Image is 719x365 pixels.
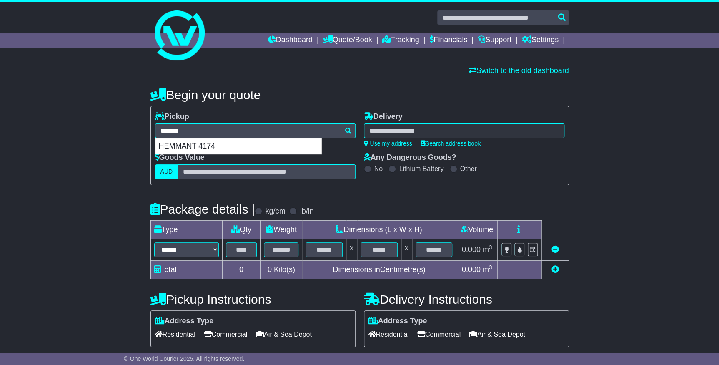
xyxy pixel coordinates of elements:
label: Address Type [155,317,214,326]
a: Support [478,33,511,48]
span: 0.000 [462,245,481,254]
a: Search address book [421,140,481,147]
label: Any Dangerous Goods? [364,153,456,162]
label: Address Type [368,317,427,326]
a: Dashboard [268,33,313,48]
label: Delivery [364,112,403,121]
label: AUD [155,164,178,179]
td: x [346,239,357,261]
span: Commercial [417,328,461,341]
label: lb/in [300,207,313,216]
td: Kilo(s) [261,261,302,279]
label: Lithium Battery [399,165,443,173]
a: Use my address [364,140,412,147]
a: Remove this item [551,245,559,254]
h4: Begin your quote [150,88,569,102]
h4: Pickup Instructions [150,292,356,306]
td: Dimensions in Centimetre(s) [302,261,456,279]
a: Add new item [551,265,559,274]
a: Quote/Book [323,33,372,48]
span: m [483,245,492,254]
span: Air & Sea Depot [469,328,525,341]
label: Pickup [155,112,189,121]
span: Commercial [204,328,247,341]
sup: 3 [489,264,492,270]
label: Goods Value [155,153,205,162]
span: Residential [155,328,195,341]
td: Dimensions (L x W x H) [302,221,456,239]
span: m [483,265,492,274]
label: No [374,165,383,173]
td: Total [150,261,222,279]
a: Financials [429,33,467,48]
a: Settings [522,33,559,48]
h4: Delivery Instructions [364,292,569,306]
td: x [401,239,412,261]
label: kg/cm [265,207,285,216]
sup: 3 [489,244,492,250]
td: 0 [222,261,261,279]
div: HEMMANT 4174 [155,138,321,154]
span: 0 [268,265,272,274]
span: Air & Sea Depot [256,328,312,341]
label: Other [460,165,477,173]
td: Weight [261,221,302,239]
a: Tracking [382,33,419,48]
h4: Package details | [150,202,255,216]
a: Switch to the old dashboard [468,66,569,75]
td: Qty [222,221,261,239]
td: Type [150,221,222,239]
span: Residential [368,328,409,341]
span: 0.000 [462,265,481,274]
span: © One World Courier 2025. All rights reserved. [124,355,245,362]
td: Volume [456,221,498,239]
typeahead: Please provide city [155,123,356,138]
